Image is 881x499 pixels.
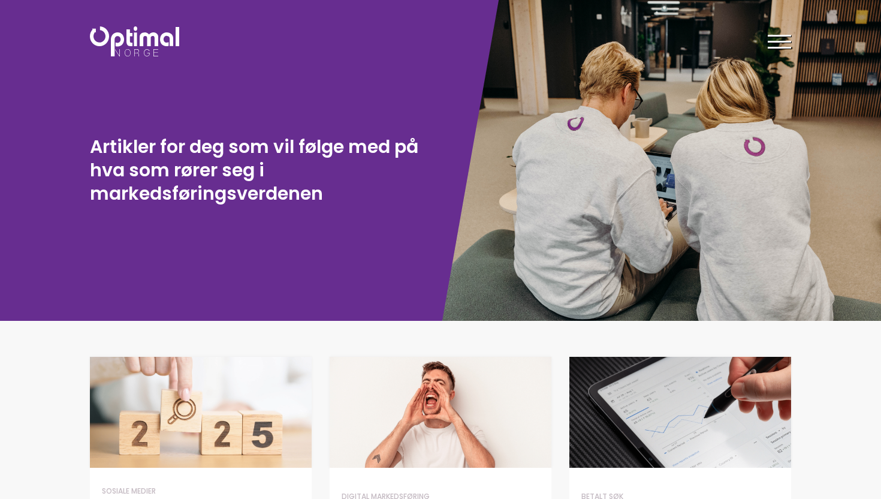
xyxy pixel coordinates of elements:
img: trender sosiale medier 2025 [90,357,312,468]
li: Sosiale medier [102,486,300,497]
h1: Artikler for deg som vil følge med på hva som rører seg i markedsføringsverdenen [90,135,435,205]
img: Optimal Norge [90,26,179,56]
img: Budsjett Google Ads [569,357,791,468]
img: Tone of voice markedsføring [330,357,551,468]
